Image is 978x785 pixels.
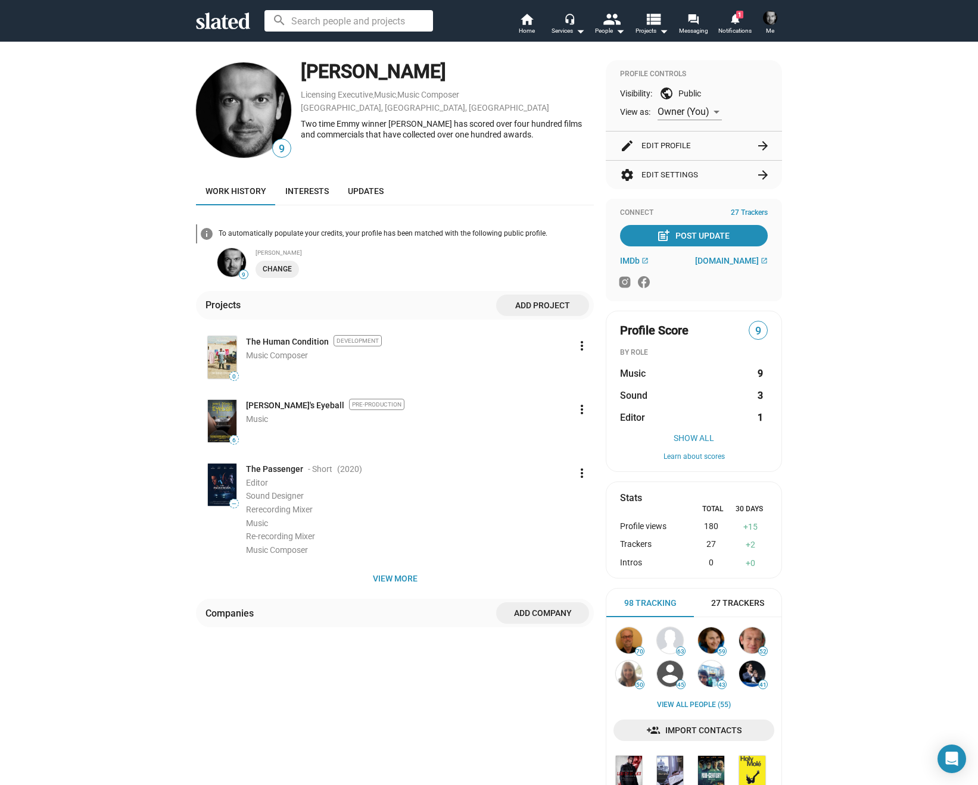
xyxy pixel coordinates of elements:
[338,177,393,205] a: Updates
[620,139,634,153] mat-icon: edit
[208,400,236,442] img: Poster: Jonni Dingo's Eyeball
[575,466,589,480] mat-icon: more_vert
[595,24,625,38] div: People
[285,186,329,196] span: Interests
[506,12,547,38] a: Home
[256,249,594,256] div: [PERSON_NAME]
[552,24,585,38] div: Services
[659,86,674,101] mat-icon: public
[688,539,733,551] div: 27
[205,299,245,311] div: Projects
[246,545,308,555] span: Music Composer
[766,24,774,38] span: Me
[620,389,647,402] span: Sound
[620,256,649,265] a: IMDb
[659,225,730,246] div: Post Update
[230,437,238,444] span: 6
[620,86,768,101] div: Visibility: Public
[620,161,768,189] button: Edit Settings
[301,59,594,85] div: [PERSON_NAME]
[230,373,238,380] span: 0
[200,227,214,241] mat-icon: info
[620,107,650,118] span: View as:
[519,24,535,38] span: Home
[731,505,768,514] div: 30 Days
[301,118,594,140] div: Two time Emmy winner [PERSON_NAME] has scored over four hundred films and commercials that have c...
[373,92,374,99] span: ,
[687,13,699,24] mat-icon: forum
[656,24,671,38] mat-icon: arrow_drop_down
[620,539,688,551] div: Trackers
[623,720,765,741] span: Import Contacts
[205,607,258,620] div: Companies
[758,367,763,380] strong: 9
[308,464,332,475] span: - Short
[613,720,774,741] a: Import Contacts
[620,411,645,424] span: Editor
[734,558,768,569] div: 0
[734,521,768,533] div: 15
[620,168,634,182] mat-icon: settings
[641,257,649,264] mat-icon: open_in_new
[196,177,276,205] a: Work history
[575,339,589,353] mat-icon: more_vert
[603,10,620,27] mat-icon: people
[698,627,724,653] img: Dana Scott
[695,256,768,265] a: [DOMAIN_NAME]
[196,568,594,589] button: View more
[658,106,709,117] span: Owner (You)
[746,558,750,568] span: +
[219,229,594,239] div: To automatically populate your credits, your profile has been matched with the following public p...
[620,70,768,79] div: Profile Controls
[620,348,768,358] div: BY ROLE
[506,602,580,624] span: Add Company
[620,433,768,443] button: Show All
[349,399,404,410] span: Pre-Production
[620,492,642,504] mat-card-title: Stats
[714,12,756,38] a: 1Notifications
[656,229,671,243] mat-icon: post_add
[208,336,236,379] img: Poster: The Human Condition
[688,558,733,569] div: 0
[397,90,459,99] a: Music Composer
[729,12,740,24] mat-icon: notifications
[239,271,248,279] span: 9
[679,24,708,38] span: Messaging
[743,522,748,531] span: +
[734,539,768,551] div: 2
[631,12,672,38] button: Projects
[718,648,726,655] span: 59
[196,62,291,158] img: Lars Deutsch
[761,257,768,264] mat-icon: open_in_new
[547,12,589,38] button: Services
[337,464,362,475] span: (2020 )
[246,336,329,348] a: The Human Condition
[636,681,644,689] span: 50
[746,540,750,549] span: +
[756,168,770,182] mat-icon: arrow_forward
[573,24,587,38] mat-icon: arrow_drop_down
[677,648,685,655] span: 63
[736,11,743,18] span: 1
[276,177,338,205] a: Interests
[246,351,308,360] span: Music Composer
[564,13,575,24] mat-icon: headset_mic
[246,478,268,487] span: Editor
[620,225,768,246] button: Post Update
[230,501,238,507] span: —
[657,700,731,710] a: View all People (55)
[763,11,777,25] img: Lars Deutsch
[756,139,770,153] mat-icon: arrow_forward
[677,681,685,689] span: 45
[374,90,396,99] a: Music
[718,681,726,689] span: 43
[301,103,549,112] a: [GEOGRAPHIC_DATA], [GEOGRAPHIC_DATA], [GEOGRAPHIC_DATA]
[636,648,644,655] span: 70
[620,367,646,380] span: Music
[575,402,589,417] mat-icon: more_vert
[620,323,689,339] span: Profile Score
[718,24,752,38] span: Notifications
[657,627,683,653] img: Jonathan DuBois
[205,568,584,589] span: View more
[496,602,589,624] button: Add Company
